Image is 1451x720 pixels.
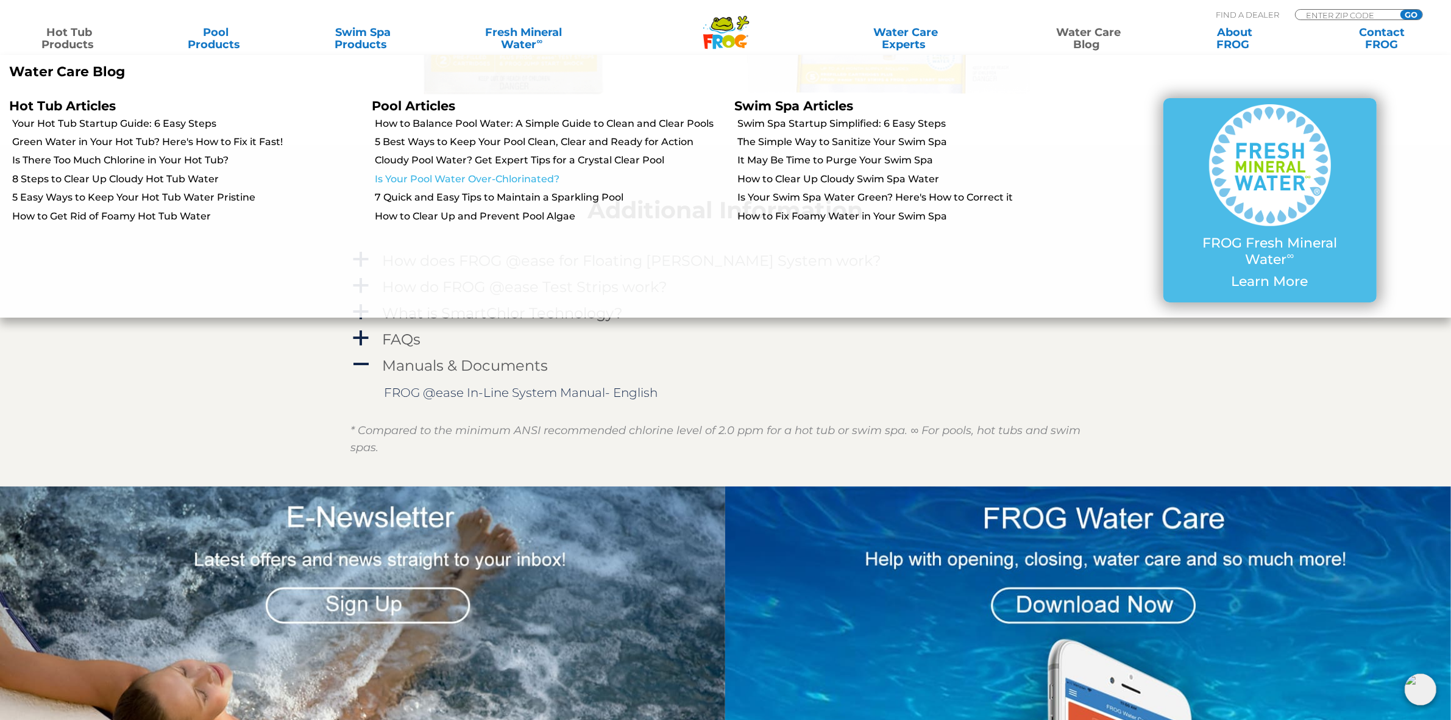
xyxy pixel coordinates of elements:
[375,117,725,130] a: How to Balance Pool Water: A Simple Guide to Clean and Clear Pools
[383,357,548,374] h4: Manuals & Documents
[1188,104,1352,296] a: FROG Fresh Mineral Water∞ Learn More
[375,173,725,186] a: Is Your Pool Water Over-Chlorinated?
[9,98,116,113] a: Hot Tub Articles
[1325,26,1439,51] a: ContactFROG
[1031,26,1145,51] a: Water CareBlog
[1188,235,1352,268] p: FROG Fresh Mineral Water
[12,173,363,186] a: 8 Steps to Clear Up Cloudy Hot Tub Water
[383,331,421,348] h4: FAQs
[738,191,1088,204] a: Is Your Swim Spa Water Green? Here's How to Correct it
[735,98,854,113] a: Swim Spa Articles
[1178,26,1292,51] a: AboutFROG
[1216,9,1279,20] p: Find A Dealer
[306,26,420,51] a: Swim SpaProducts
[1405,674,1436,705] img: openIcon
[452,26,595,51] a: Fresh MineralWater∞
[375,135,725,149] a: 5 Best Ways to Keep Your Pool Clean, Clear and Ready for Action
[351,328,1101,351] a: a FAQs
[372,98,455,113] a: Pool Articles
[375,210,725,223] a: How to Clear Up and Prevent Pool Algae
[738,210,1088,223] a: How to Fix Foamy Water in Your Swim Spa
[159,26,273,51] a: PoolProducts
[12,191,363,204] a: 5 Easy Ways to Keep Your Hot Tub Water Pristine
[1287,249,1294,262] sup: ∞
[352,355,371,374] span: A
[12,117,363,130] a: Your Hot Tub Startup Guide: 6 Easy Steps
[738,154,1088,167] a: It May Be Time to Purge Your Swim Spa
[813,26,998,51] a: Water CareExperts
[12,26,126,51] a: Hot TubProducts
[1188,274,1352,290] p: Learn More
[385,385,658,400] a: FROG @ease In-Line System Manual- English
[738,173,1088,186] a: How to Clear Up Cloudy Swim Spa Water
[351,424,1081,454] em: * Compared to the minimum ANSI recommended chlorine level of 2.0 ppm for a hot tub or swim spa. ∞...
[12,210,363,223] a: How to Get Rid of Foamy Hot Tub Water
[383,305,623,321] h4: What is SmartChlor Technology?
[375,191,725,204] a: 7 Quick and Easy Tips to Maintain a Sparkling Pool
[351,354,1101,377] a: A Manuals & Documents
[352,329,371,348] span: a
[738,135,1088,149] a: The Simple Way to Sanitize Your Swim Spa
[9,64,717,80] p: Water Care Blog
[375,154,725,167] a: Cloudy Pool Water? Get Expert Tips for a Crystal Clear Pool
[1400,10,1422,20] input: GO
[1305,10,1387,20] input: Zip Code Form
[537,36,543,46] sup: ∞
[738,117,1088,130] a: Swim Spa Startup Simplified: 6 Easy Steps
[12,135,363,149] a: Green Water in Your Hot Tub? Here's How to Fix it Fast!
[12,154,363,167] a: Is There Too Much Chlorine in Your Hot Tub?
